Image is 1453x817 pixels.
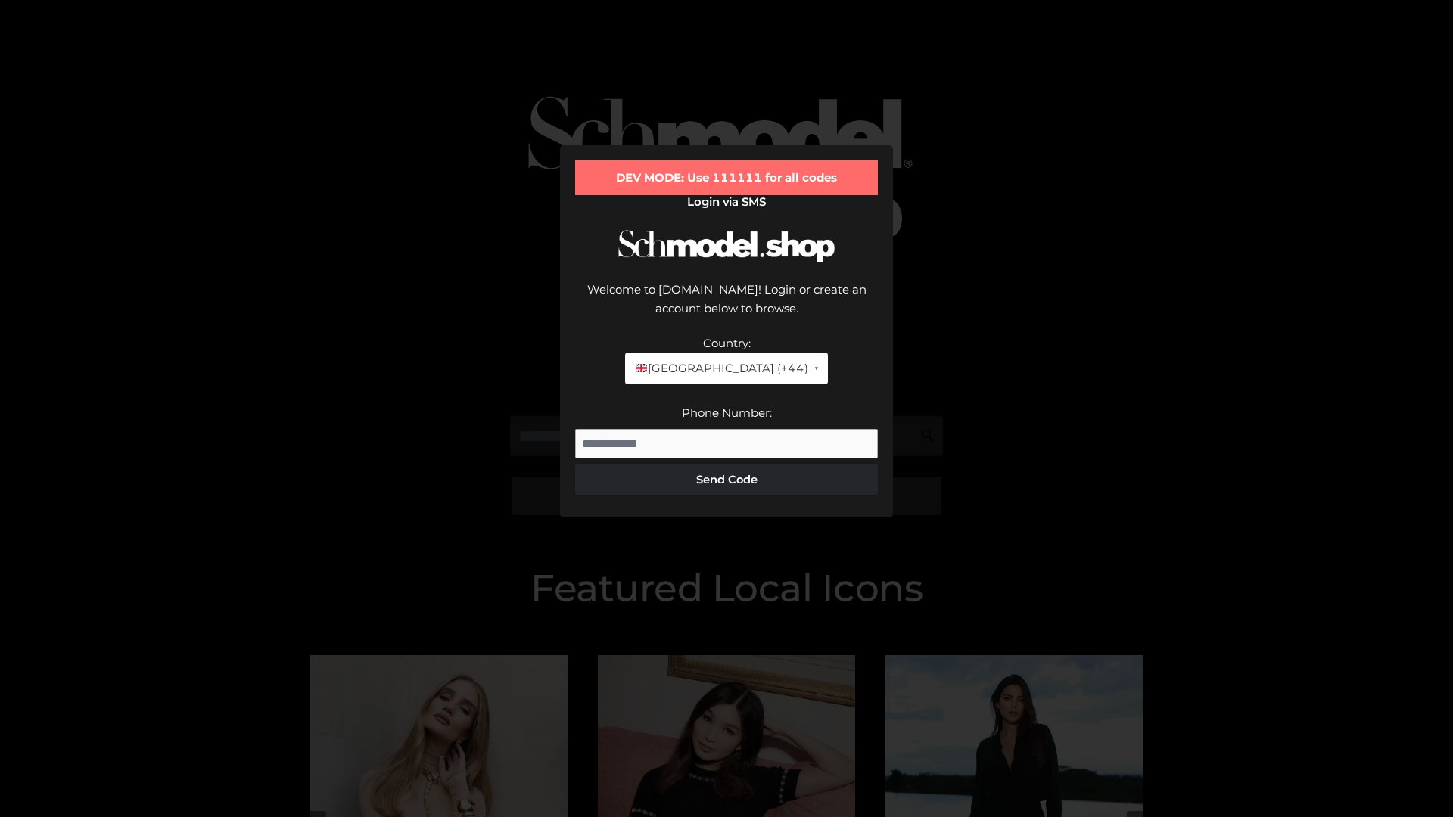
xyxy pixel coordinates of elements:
h2: Login via SMS [575,195,878,209]
label: Country: [703,336,751,350]
div: DEV MODE: Use 111111 for all codes [575,160,878,195]
label: Phone Number: [682,405,772,420]
img: 🇬🇧 [636,362,647,374]
button: Send Code [575,464,878,495]
img: Schmodel Logo [613,216,840,276]
span: [GEOGRAPHIC_DATA] (+44) [634,359,807,378]
div: Welcome to [DOMAIN_NAME]! Login or create an account below to browse. [575,280,878,334]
